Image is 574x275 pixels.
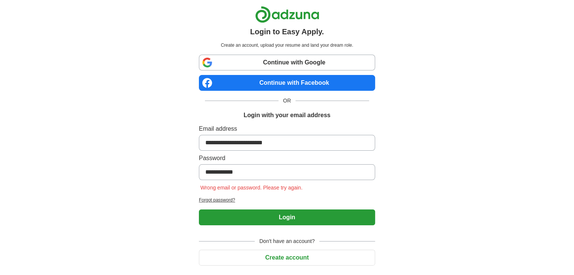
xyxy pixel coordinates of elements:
img: Adzuna logo [255,6,319,23]
h1: Login with your email address [243,111,330,120]
label: Password [199,154,375,163]
a: Create account [199,254,375,261]
span: OR [279,97,295,105]
a: Continue with Facebook [199,75,375,91]
button: Create account [199,250,375,266]
button: Login [199,209,375,225]
label: Email address [199,124,375,133]
a: Continue with Google [199,55,375,70]
span: Don't have an account? [255,237,319,245]
p: Create an account, upload your resume and land your dream role. [200,42,374,49]
a: Forgot password? [199,197,375,203]
h1: Login to Easy Apply. [250,26,324,37]
span: Wrong email or password. Please try again. [199,185,304,191]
